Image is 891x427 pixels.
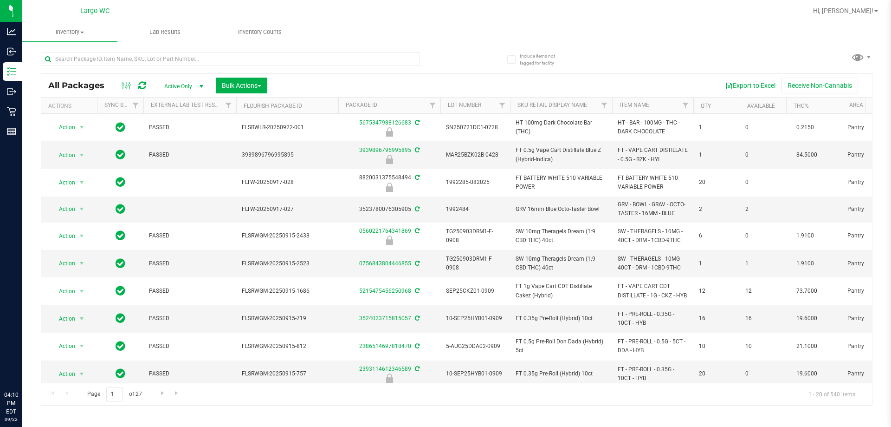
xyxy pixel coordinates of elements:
span: GRV 16mm Blue Octo-Taster Bowl [516,205,607,214]
span: Sync from Compliance System [413,260,420,267]
span: select [76,203,88,216]
div: Newly Received [337,236,442,245]
span: Action [51,121,76,134]
span: SW 10mg Theragels Dream (1:9 CBD:THC) 40ct [516,255,607,272]
span: FT - VAPE CART CDT DISTILLATE - 1G - CKZ - HYB [618,282,688,300]
a: THC% [794,103,809,109]
span: Inventory Counts [226,28,294,36]
span: In Sync [116,203,125,216]
span: Action [51,203,76,216]
span: In Sync [116,121,125,134]
iframe: Resource center unread badge [27,351,39,362]
span: Largo WC [80,7,110,15]
div: Newly Received [337,374,442,383]
span: In Sync [116,229,125,242]
span: 19.6000 [792,367,822,381]
a: 0756843804446855 [359,260,411,267]
span: PASSED [149,123,231,132]
span: select [76,312,88,325]
span: 0 [745,231,781,240]
span: All Packages [48,80,114,91]
span: 1 [699,259,734,268]
div: Quarantine [337,127,442,137]
span: 0 [745,178,781,187]
span: MAR25BZK02B-0428 [446,151,504,159]
p: 09/22 [4,416,18,423]
span: 1.9100 [792,229,819,243]
span: 0.2150 [792,121,819,134]
inline-svg: Analytics [7,27,16,36]
button: Bulk Actions [216,78,267,93]
span: Action [51,230,76,243]
span: 10-SEP25HYB01-0909 [446,369,504,378]
span: Action [51,340,76,353]
span: select [76,176,88,189]
a: Filter [678,98,693,113]
a: Filter [128,98,143,113]
input: 1 [106,387,123,401]
span: PASSED [149,259,231,268]
span: 10-SEP25HYB01-0909 [446,314,504,323]
span: 12 [699,287,734,296]
span: Action [51,176,76,189]
span: FT BATTERY WHITE 510 VARIABLE POWER [618,174,688,191]
span: PASSED [149,342,231,351]
span: FT 0.5g Pre-Roll Don Dada (Hybrid) 5ct [516,337,607,355]
span: HT - BAR - 100MG - THC - DARK CHOCOLATE [618,118,688,136]
span: select [76,257,88,270]
a: Qty [701,103,711,109]
a: Go to the last page [170,387,184,400]
span: 0 [745,369,781,378]
span: 10 [745,342,781,351]
button: Export to Excel [719,78,781,93]
a: Filter [425,98,440,113]
a: Filter [495,98,510,113]
a: Inventory Counts [213,22,308,42]
span: 1.9100 [792,257,819,270]
span: FLTW-20250917-028 [242,178,333,187]
span: Action [51,285,76,298]
span: 84.5000 [792,148,822,162]
span: In Sync [116,312,125,325]
a: Flourish Package ID [244,103,302,109]
span: select [76,340,88,353]
span: FLSRWGM-20250915-2523 [242,259,333,268]
span: FT - PRE-ROLL - 0.35G - 10CT - HYB [618,365,688,383]
a: Filter [221,98,236,113]
span: In Sync [116,148,125,161]
span: 1 [699,123,734,132]
span: Action [51,149,76,162]
span: Sync from Compliance System [413,228,420,234]
span: FLSRWGM-20250915-757 [242,369,333,378]
span: 2 [745,205,781,214]
a: External Lab Test Result [151,102,224,108]
a: Sync Status [104,102,140,108]
span: 1992285-082025 [446,178,504,187]
span: Sync from Compliance System [413,315,420,322]
span: TG250903DRM1-F-0908 [446,227,504,245]
span: 1992484 [446,205,504,214]
div: Actions [48,103,93,109]
span: Sync from Compliance System [413,343,420,349]
span: 1 [699,151,734,159]
div: 3523780076305905 [337,205,442,214]
span: 19.6000 [792,312,822,325]
a: Lab Results [117,22,213,42]
span: SW - THERAGELS - 10MG - 40CT - DRM - 1CBD-9THC [618,255,688,272]
span: In Sync [116,257,125,270]
span: Inventory [22,28,117,36]
span: PASSED [149,369,231,378]
span: Sync from Compliance System [413,288,420,294]
span: 21.1000 [792,340,822,353]
span: In Sync [116,176,125,189]
span: PASSED [149,231,231,240]
span: FLSRWGM-20250915-2438 [242,231,333,240]
span: FT - PRE-ROLL - 0.5G - 5CT - DDA - HYB [618,337,688,355]
span: 16 [699,314,734,323]
span: FT 0.5g Vape Cart Distillate Blue Z (Hybrid-Indica) [516,146,607,164]
a: Go to the next page [155,387,169,400]
span: SEP25CKZ01-0909 [446,287,504,296]
span: Bulk Actions [222,82,261,89]
span: 10 [699,342,734,351]
span: 5-AUG25DDA02-0909 [446,342,504,351]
